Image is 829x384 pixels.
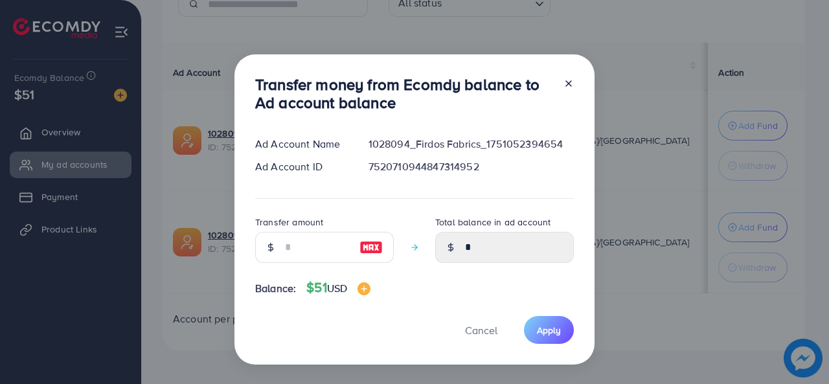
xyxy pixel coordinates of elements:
h4: $51 [306,280,370,296]
h3: Transfer money from Ecomdy balance to Ad account balance [255,75,553,113]
label: Transfer amount [255,216,323,229]
button: Apply [524,316,574,344]
label: Total balance in ad account [435,216,551,229]
div: Ad Account ID [245,159,358,174]
img: image [359,240,383,255]
div: Ad Account Name [245,137,358,152]
span: Balance: [255,281,296,296]
button: Cancel [449,316,514,344]
span: Cancel [465,323,497,337]
span: USD [327,281,347,295]
img: image [358,282,370,295]
div: 7520710944847314952 [358,159,584,174]
div: 1028094_Firdos Fabrics_1751052394654 [358,137,584,152]
span: Apply [537,324,561,337]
